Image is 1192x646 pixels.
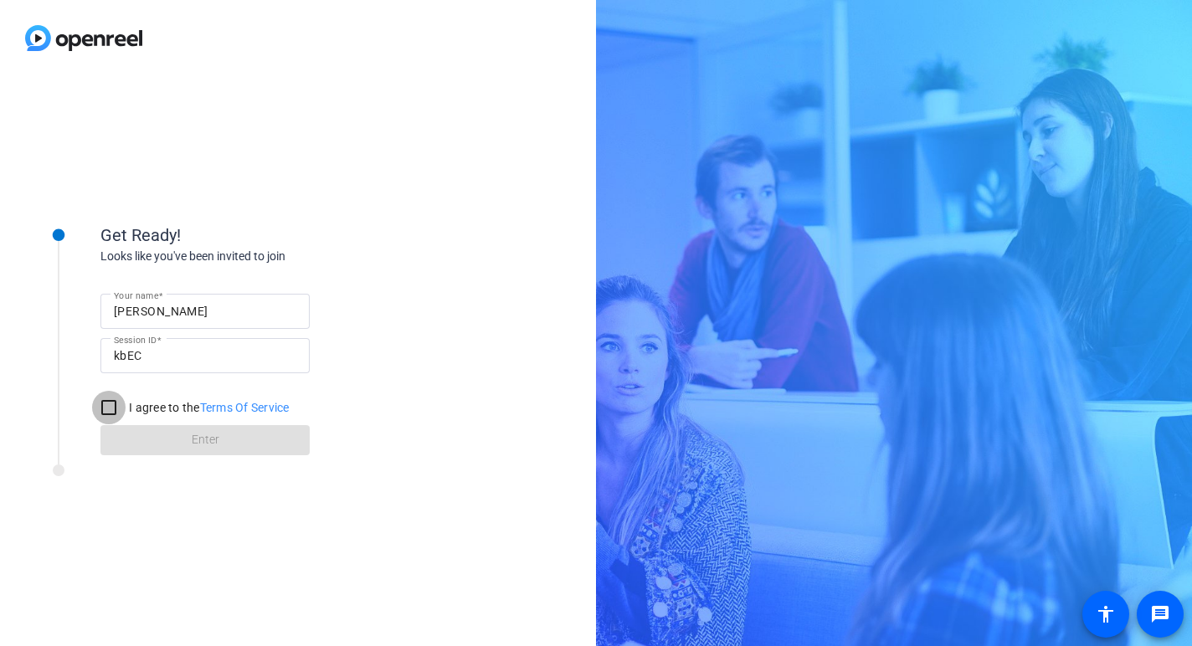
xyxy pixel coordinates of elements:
div: Get Ready! [100,223,435,248]
div: Looks like you've been invited to join [100,248,435,265]
mat-icon: message [1150,604,1170,624]
mat-label: Your name [114,290,158,300]
label: I agree to the [126,399,290,416]
mat-icon: accessibility [1096,604,1116,624]
a: Terms Of Service [200,401,290,414]
mat-label: Session ID [114,335,157,345]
